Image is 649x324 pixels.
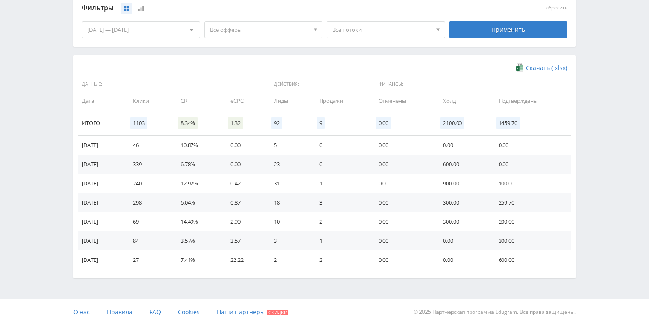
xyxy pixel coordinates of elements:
td: [DATE] [78,193,124,212]
td: 200.00 [490,212,571,231]
td: 3 [311,193,370,212]
td: 2 [265,250,310,270]
td: 0 [311,155,370,174]
td: Дата [78,91,124,111]
td: 0.00 [222,155,265,174]
td: 31 [265,174,310,193]
a: Скачать (.xlsx) [516,64,567,72]
td: 0.00 [370,193,435,212]
td: 259.70 [490,193,571,212]
span: FAQ [149,308,161,316]
td: 0.00 [370,250,435,270]
span: 92 [271,117,282,129]
div: Фильтры [82,2,445,14]
td: 7.41% [172,250,222,270]
td: 22.22 [222,250,265,270]
td: 1 [311,231,370,250]
td: 100.00 [490,174,571,193]
td: 900.00 [434,174,490,193]
td: 339 [124,155,172,174]
span: 8.34% [178,117,198,129]
td: [DATE] [78,174,124,193]
td: 0.00 [490,155,571,174]
td: 2 [311,212,370,231]
td: 0.87 [222,193,265,212]
span: Cookies [178,308,200,316]
td: 0.00 [370,212,435,231]
td: 69 [124,212,172,231]
img: xlsx [516,63,523,72]
td: 0.00 [434,136,490,155]
td: Клики [124,91,172,111]
td: [DATE] [78,136,124,155]
span: Данные: [78,77,263,92]
td: 23 [265,155,310,174]
span: 1.32 [228,117,243,129]
td: 27 [124,250,172,270]
span: 1103 [130,117,147,129]
td: 0 [311,136,370,155]
span: 9 [317,117,325,129]
td: [DATE] [78,250,124,270]
td: Продажи [311,91,370,111]
td: 10.87% [172,136,222,155]
td: Холд [434,91,490,111]
span: 0.00 [376,117,391,129]
td: 2 [311,250,370,270]
td: 1 [311,174,370,193]
td: Итого: [78,111,124,136]
td: 0.00 [370,136,435,155]
span: Финансы: [372,77,569,92]
div: [DATE] — [DATE] [82,22,200,38]
td: 300.00 [434,212,490,231]
td: 0.42 [222,174,265,193]
td: Подтверждены [490,91,571,111]
td: 0.00 [370,174,435,193]
span: Действия: [267,77,368,92]
td: 0.00 [370,155,435,174]
span: Скидки [267,310,288,315]
td: CR [172,91,222,111]
td: 0.00 [370,231,435,250]
span: Все офферы [210,22,310,38]
div: Применить [449,21,568,38]
span: Все потоки [332,22,432,38]
span: Наши партнеры [217,308,265,316]
td: 18 [265,193,310,212]
td: 600.00 [434,155,490,174]
span: 1459.70 [496,117,520,129]
td: 14.49% [172,212,222,231]
td: 84 [124,231,172,250]
td: eCPC [222,91,265,111]
td: [DATE] [78,231,124,250]
td: 12.92% [172,174,222,193]
td: 6.04% [172,193,222,212]
td: 5 [265,136,310,155]
td: 298 [124,193,172,212]
td: 6.78% [172,155,222,174]
td: 3.57% [172,231,222,250]
td: 10 [265,212,310,231]
td: 2.90 [222,212,265,231]
td: 300.00 [434,193,490,212]
td: 46 [124,136,172,155]
td: 0.00 [490,136,571,155]
span: 2100.00 [440,117,464,129]
button: сбросить [546,5,567,11]
td: 300.00 [490,231,571,250]
td: 0.00 [434,231,490,250]
span: Правила [107,308,132,316]
td: 3.57 [222,231,265,250]
td: 0.00 [222,136,265,155]
td: [DATE] [78,212,124,231]
td: 0.00 [434,250,490,270]
td: 240 [124,174,172,193]
span: О нас [73,308,90,316]
td: [DATE] [78,155,124,174]
span: Скачать (.xlsx) [526,65,567,71]
td: 600.00 [490,250,571,270]
td: Отменены [370,91,435,111]
td: Лиды [265,91,310,111]
td: 3 [265,231,310,250]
